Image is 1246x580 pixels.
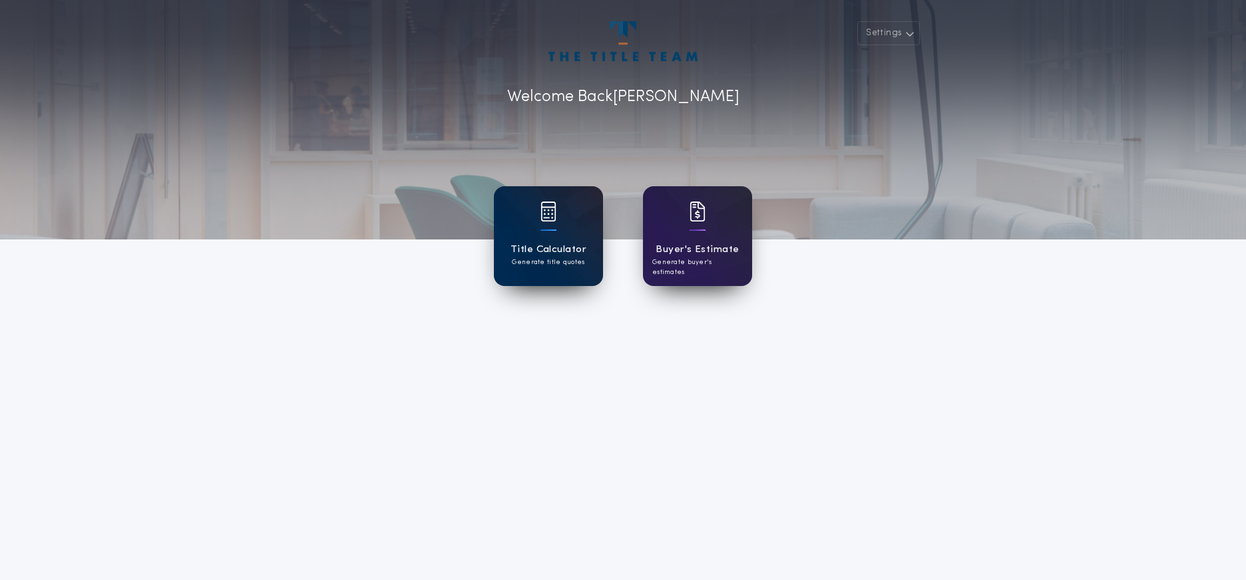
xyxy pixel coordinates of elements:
[494,186,603,286] a: card iconTitle CalculatorGenerate title quotes
[643,186,752,286] a: card iconBuyer's EstimateGenerate buyer's estimates
[507,85,739,109] p: Welcome Back [PERSON_NAME]
[652,257,743,277] p: Generate buyer's estimates
[656,242,739,257] h1: Buyer's Estimate
[511,242,586,257] h1: Title Calculator
[548,21,698,61] img: account-logo
[857,21,920,45] button: Settings
[540,202,556,221] img: card icon
[512,257,584,267] p: Generate title quotes
[690,202,706,221] img: card icon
